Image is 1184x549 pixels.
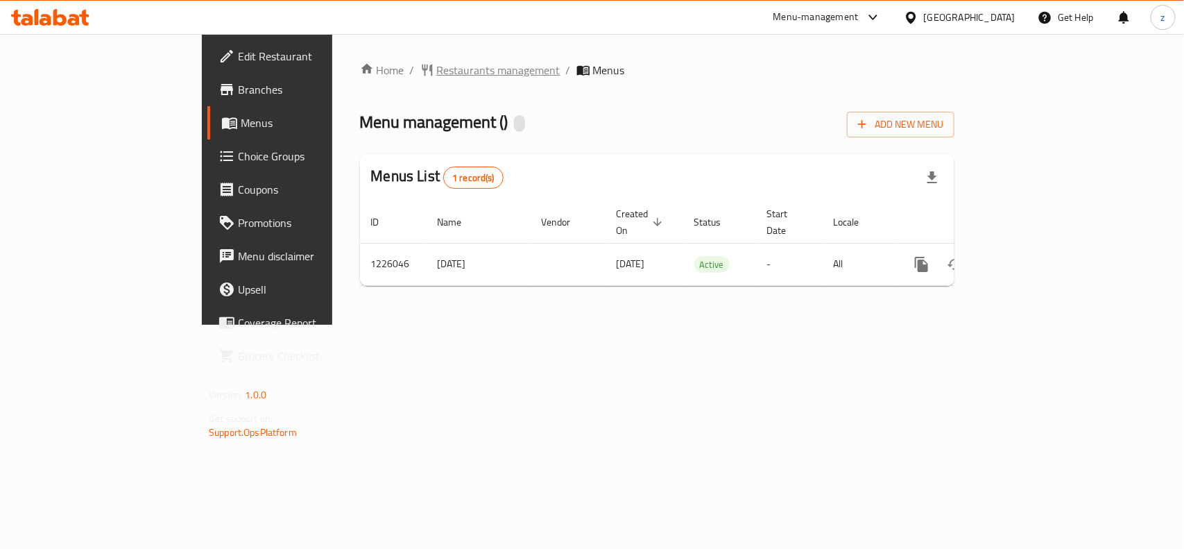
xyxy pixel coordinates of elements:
[238,314,388,331] span: Coverage Report
[566,62,571,78] li: /
[834,214,877,230] span: Locale
[617,255,645,273] span: [DATE]
[360,106,508,137] span: Menu management ( )
[938,248,972,281] button: Change Status
[207,106,400,140] a: Menus
[207,339,400,373] a: Grocery Checklist
[924,10,1015,25] div: [GEOGRAPHIC_DATA]
[238,348,388,364] span: Grocery Checklist
[238,48,388,65] span: Edit Restaurant
[444,171,503,185] span: 1 record(s)
[410,62,415,78] li: /
[238,81,388,98] span: Branches
[207,40,400,73] a: Edit Restaurant
[427,243,531,285] td: [DATE]
[437,62,560,78] span: Restaurants management
[443,167,504,189] div: Total records count
[694,256,730,273] div: Active
[238,214,388,231] span: Promotions
[238,148,388,164] span: Choice Groups
[360,201,1049,286] table: enhanced table
[238,181,388,198] span: Coupons
[207,140,400,173] a: Choice Groups
[238,281,388,298] span: Upsell
[207,306,400,339] a: Coverage Report
[371,166,504,189] h2: Menus List
[420,62,560,78] a: Restaurants management
[209,423,297,441] a: Support.OpsPlatform
[858,116,943,133] span: Add New Menu
[209,409,273,428] span: Get support on:
[360,62,954,78] nav: breadcrumb
[371,214,397,230] span: ID
[238,248,388,264] span: Menu disclaimer
[894,201,1049,244] th: Actions
[847,112,954,137] button: Add New Menu
[767,205,806,239] span: Start Date
[207,206,400,239] a: Promotions
[1161,10,1165,25] span: z
[694,257,730,273] span: Active
[905,248,938,281] button: more
[245,386,266,404] span: 1.0.0
[207,273,400,306] a: Upsell
[694,214,739,230] span: Status
[209,386,243,404] span: Version:
[207,173,400,206] a: Coupons
[438,214,480,230] span: Name
[207,239,400,273] a: Menu disclaimer
[542,214,589,230] span: Vendor
[207,73,400,106] a: Branches
[617,205,667,239] span: Created On
[756,243,823,285] td: -
[823,243,894,285] td: All
[773,9,859,26] div: Menu-management
[241,115,388,131] span: Menus
[916,161,949,194] div: Export file
[593,62,625,78] span: Menus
